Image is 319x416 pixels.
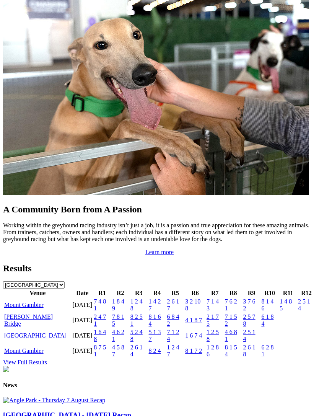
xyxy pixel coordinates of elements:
th: R11 [279,289,297,297]
a: 2 5 7 8 [243,313,256,327]
a: 8 1 5 4 [225,344,237,357]
th: R6 [185,289,205,297]
th: R3 [130,289,148,297]
img: chasers_homepage.jpg [3,366,9,372]
th: Venue [4,289,72,297]
th: R9 [243,289,260,297]
a: 1 4 2 7 [149,298,161,312]
a: 7 1 2 4 [167,329,179,342]
a: 1 6 7 4 [185,332,202,339]
th: R12 [298,289,315,297]
a: 8 1 4 6 [261,298,273,312]
a: 2 6 1 7 [167,298,179,312]
th: R4 [148,289,166,297]
a: 2 6 1 4 [130,344,143,357]
td: [DATE] [72,328,93,343]
a: 4 5 8 7 [112,344,124,357]
a: 6 1 8 4 [261,313,273,327]
a: 8 2 4 [149,347,161,354]
a: 1 6 4 8 [94,329,106,342]
p: Working within the greyhound racing industry isn’t just a job, it is a passion and true appreciat... [3,222,316,243]
a: View Full Results [3,359,47,365]
a: 2 1 7 5 [207,313,219,327]
a: 7 1 4 3 [207,298,219,312]
img: Angle Park - Thursday 7 August Recap [3,397,105,404]
a: 2 5 1 4 [298,298,310,312]
a: 1 2 4 7 [167,344,179,357]
a: 4 6 8 1 [225,329,237,342]
h2: A Community Born from A Passion [3,204,316,215]
td: [DATE] [72,344,93,358]
th: R8 [225,289,242,297]
a: 7 8 1 5 [112,313,124,327]
th: R2 [112,289,129,297]
a: 1 4 8 5 [280,298,292,312]
th: R7 [206,289,224,297]
a: 2 4 7 1 [94,313,106,327]
td: [DATE] [72,298,93,312]
a: Learn more [145,249,174,255]
a: Mount Gambier [4,347,44,354]
a: 7 1 5 2 [225,313,237,327]
a: 1 8 4 9 [112,298,124,312]
a: 7 6 2 1 [225,298,237,312]
th: R5 [166,289,184,297]
th: Date [72,289,93,297]
a: 7 4 8 1 [94,298,106,312]
a: 8 1 6 4 [149,313,161,327]
td: [DATE] [72,313,93,328]
a: [PERSON_NAME] Bridge [4,313,53,327]
a: 3 2 10 8 [185,298,200,312]
a: 1 2 5 8 [207,329,219,342]
a: [GEOGRAPHIC_DATA] [4,332,67,339]
a: 1 2 4 8 [130,298,143,312]
a: 4 6 2 1 [112,329,124,342]
h2: Results [3,263,316,274]
a: 4 1 8 7 [185,317,202,323]
a: 2 5 1 4 [243,329,256,342]
a: 2 6 1 8 [243,344,256,357]
a: 1 2 8 6 [207,344,219,357]
th: R10 [261,289,278,297]
a: 6 2 8 1 [261,344,273,357]
a: 5 1 3 7 [149,329,161,342]
a: Mount Gambier [4,302,44,308]
a: 6 8 4 2 [167,313,179,327]
th: R1 [93,289,111,297]
a: 8 2 5 1 [130,313,143,327]
a: 8 1 7 2 [185,347,202,354]
a: 8 7 5 1 [94,344,106,357]
a: 5 2 4 8 [130,329,143,342]
h4: News [3,382,316,389]
a: 3 7 6 2 [243,298,256,312]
